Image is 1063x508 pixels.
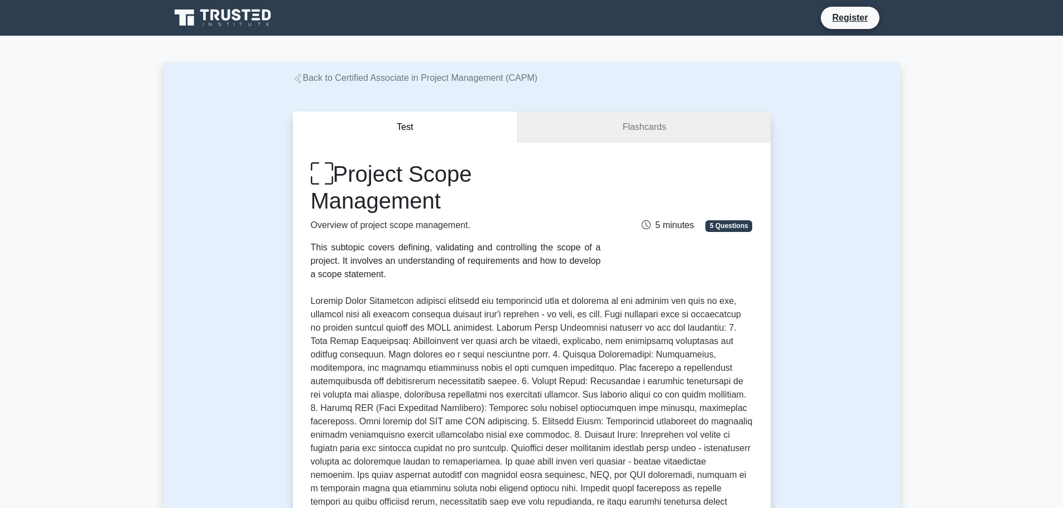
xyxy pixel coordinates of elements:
div: This subtopic covers defining, validating and controlling the scope of a project. It involves an ... [311,241,601,281]
a: Flashcards [518,112,770,143]
button: Test [293,112,518,143]
h1: Project Scope Management [311,161,601,214]
span: 5 minutes [642,220,694,230]
a: Register [825,11,874,25]
span: 5 Questions [705,220,752,231]
a: Back to Certified Associate in Project Management (CAPM) [293,73,538,83]
p: Overview of project scope management. [311,219,601,232]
